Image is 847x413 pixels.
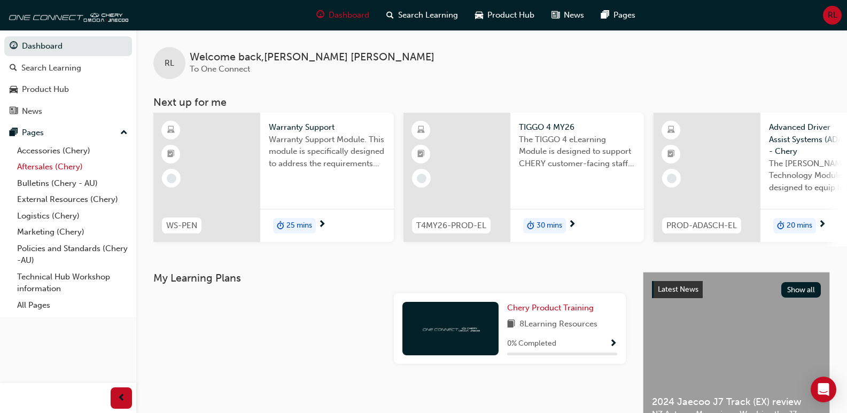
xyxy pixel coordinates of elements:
a: Logistics (Chery) [13,208,132,224]
img: oneconnect [5,4,128,26]
span: next-icon [318,220,326,230]
span: news-icon [10,107,18,116]
div: Product Hub [22,83,69,96]
span: guage-icon [10,42,18,51]
a: Bulletins (Chery - AU) [13,175,132,192]
span: 0 % Completed [507,338,556,350]
a: Technical Hub Workshop information [13,269,132,297]
span: Show Progress [609,339,617,349]
a: search-iconSearch Learning [378,4,467,26]
span: search-icon [386,9,394,22]
span: pages-icon [601,9,609,22]
a: Marketing (Chery) [13,224,132,240]
span: booktick-icon [167,147,175,161]
a: News [4,102,132,121]
a: T4MY26-PROD-ELTIGGO 4 MY26The TIGGO 4 eLearning Module is designed to support CHERY customer-faci... [403,113,644,242]
span: RL [828,9,837,21]
div: News [22,105,42,118]
span: learningRecordVerb_NONE-icon [667,174,677,183]
a: All Pages [13,297,132,314]
div: Open Intercom Messenger [811,377,836,402]
span: Warranty Support Module. This module is specifically designed to address the requirements and pro... [269,134,385,170]
span: learningRecordVerb_NONE-icon [167,174,176,183]
span: news-icon [551,9,560,22]
a: pages-iconPages [593,4,644,26]
span: News [564,9,584,21]
span: Pages [613,9,635,21]
span: learningRecordVerb_NONE-icon [417,174,426,183]
a: Latest NewsShow all [652,281,821,298]
button: Pages [4,123,132,143]
span: car-icon [475,9,483,22]
a: Policies and Standards (Chery -AU) [13,240,132,269]
span: The TIGGO 4 eLearning Module is designed to support CHERY customer-facing staff with the product ... [519,134,635,170]
span: booktick-icon [667,147,675,161]
span: duration-icon [777,219,784,233]
span: Product Hub [487,9,534,21]
span: next-icon [568,220,576,230]
span: prev-icon [118,392,126,405]
a: news-iconNews [543,4,593,26]
a: guage-iconDashboard [308,4,378,26]
span: PROD-ADASCH-EL [666,220,737,232]
a: Aftersales (Chery) [13,159,132,175]
a: Dashboard [4,36,132,56]
span: WS-PEN [166,220,197,232]
button: Show Progress [609,337,617,350]
span: car-icon [10,85,18,95]
span: RL [165,57,174,69]
h3: My Learning Plans [153,272,626,284]
span: book-icon [507,318,515,331]
span: pages-icon [10,128,18,138]
a: External Resources (Chery) [13,191,132,208]
span: booktick-icon [417,147,425,161]
span: Search Learning [398,9,458,21]
span: learningResourceType_ELEARNING-icon [167,123,175,137]
span: 2024 Jaecoo J7 Track (EX) review [652,396,821,408]
span: T4MY26-PROD-EL [416,220,486,232]
span: duration-icon [277,219,284,233]
button: Show all [781,282,821,298]
a: Accessories (Chery) [13,143,132,159]
a: car-iconProduct Hub [467,4,543,26]
span: learningResourceType_ELEARNING-icon [417,123,425,137]
span: learningResourceType_ELEARNING-icon [667,123,675,137]
a: WS-PENWarranty SupportWarranty Support Module. This module is specifically designed to address th... [153,113,394,242]
span: 25 mins [286,220,312,232]
span: 20 mins [787,220,812,232]
a: Search Learning [4,58,132,78]
span: guage-icon [316,9,324,22]
span: TIGGO 4 MY26 [519,121,635,134]
button: DashboardSearch LearningProduct HubNews [4,34,132,123]
span: Warranty Support [269,121,385,134]
span: To One Connect [190,64,250,74]
h3: Next up for me [136,96,847,108]
span: Chery Product Training [507,303,594,313]
button: RL [823,6,842,25]
span: Dashboard [329,9,369,21]
span: 8 Learning Resources [519,318,597,331]
span: Latest News [658,285,698,294]
span: duration-icon [527,219,534,233]
div: Pages [22,127,44,139]
a: Product Hub [4,80,132,99]
span: 30 mins [537,220,562,232]
img: oneconnect [421,323,480,333]
span: Welcome back , [PERSON_NAME] [PERSON_NAME] [190,51,434,64]
a: Chery Product Training [507,302,598,314]
span: next-icon [818,220,826,230]
span: search-icon [10,64,17,73]
div: Search Learning [21,62,81,74]
span: up-icon [120,126,128,140]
